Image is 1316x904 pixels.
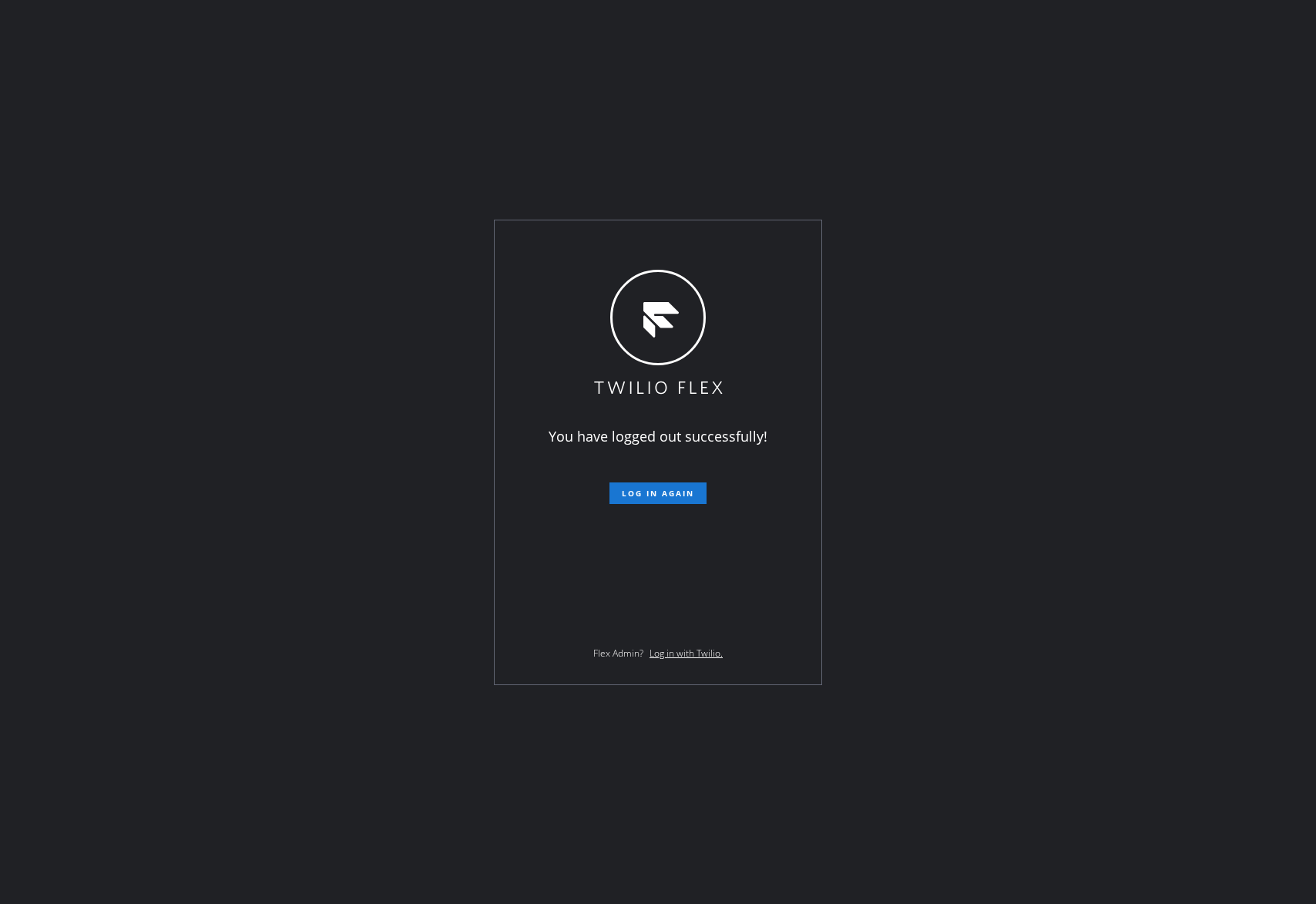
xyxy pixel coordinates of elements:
span: Log in again [622,488,694,499]
button: Log in again [609,482,707,504]
span: Flex Admin? [593,647,643,660]
a: Log in with Twilio. [650,647,723,660]
span: You have logged out successfully! [549,427,767,445]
